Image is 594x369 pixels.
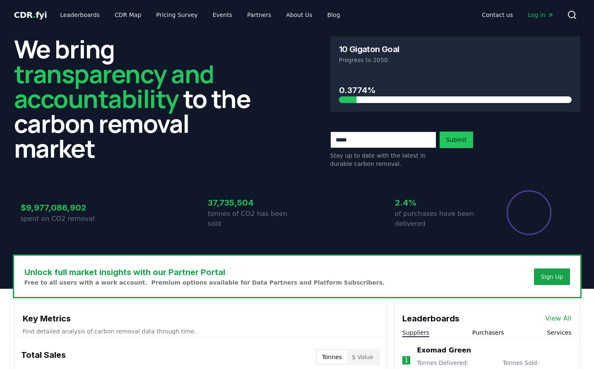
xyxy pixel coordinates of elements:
[347,350,378,364] button: $ Value
[317,350,347,364] button: Tonnes
[149,7,204,22] a: Pricing Survey
[279,7,319,22] a: About Us
[21,349,66,365] h3: Total Sales
[14,10,47,20] span: CDR fyi
[440,132,474,148] button: Submit
[240,7,278,22] a: Partners
[528,11,553,19] span: Log in
[14,57,214,115] span: transparency and accountability
[24,266,385,278] h3: Unlock full market insights with our Partner Portal
[402,328,429,337] button: Suppliers
[339,84,572,96] h3: 0.3774%
[53,7,106,22] a: Leaderboards
[14,36,264,161] h2: We bring to the carbon removal market
[21,214,110,224] p: spent on CO2 removal
[521,7,560,22] a: Log in
[475,7,560,22] nav: Main
[395,196,484,209] h3: 2.4%
[23,312,378,325] h3: Key Metrics
[404,355,408,365] p: 1
[475,7,519,22] a: Contact us
[330,151,436,168] p: Stay up to date with the latest in durable carbon removal.
[506,189,552,236] div: Percentage of sales delivered
[402,312,459,325] h3: Leaderboards
[14,9,47,21] a: CDR.fyi
[472,328,504,337] button: Purchasers
[24,278,385,287] p: Free to all users with a work account. Premium options available for Data Partners and Platform S...
[546,314,572,323] a: View All
[206,7,239,22] a: Events
[417,345,471,355] a: Exomad Green
[208,196,297,209] h3: 37,735,504
[547,328,571,337] button: Services
[23,327,378,335] p: Find detailed analysis of carbon removal data through time.
[321,7,347,22] a: Blog
[339,45,399,53] h3: 10 Gigaton Goal
[208,209,297,229] p: tonnes of CO2 has been sold
[53,7,346,22] nav: Main
[339,56,572,64] p: Progress to 2050
[534,268,570,285] button: Sign Up
[21,201,110,214] h3: $9,977,086,902
[395,209,484,229] p: of purchases have been delivered
[108,7,148,22] a: CDR Map
[541,273,563,281] a: Sign Up
[33,10,36,20] span: .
